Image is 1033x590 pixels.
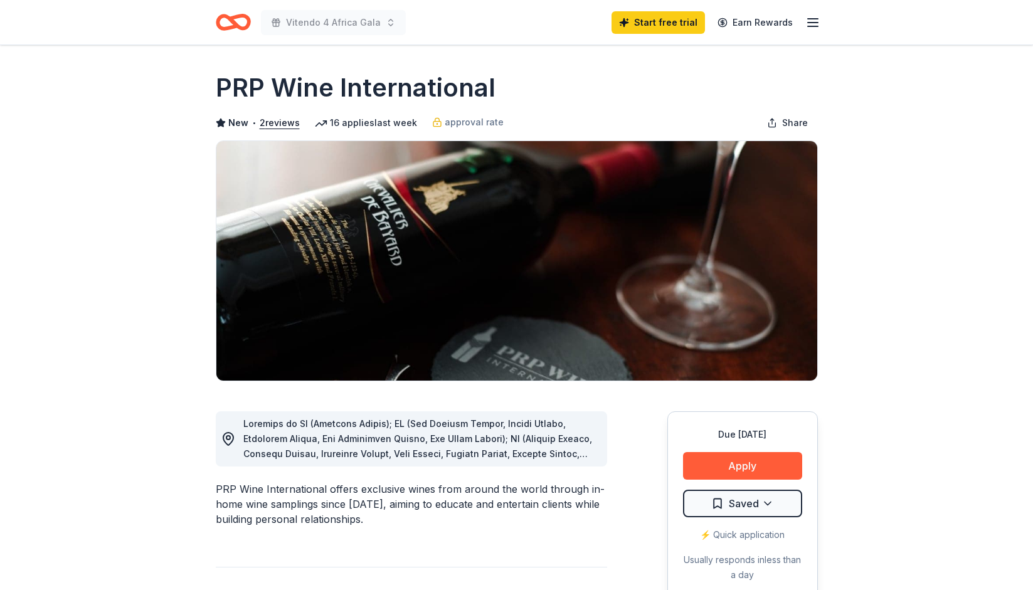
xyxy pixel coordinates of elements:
[252,118,256,128] span: •
[683,490,802,517] button: Saved
[286,15,381,30] span: Vitendo 4 Africa Gala
[445,115,504,130] span: approval rate
[757,110,818,135] button: Share
[683,527,802,542] div: ⚡️ Quick application
[432,115,504,130] a: approval rate
[683,452,802,480] button: Apply
[216,141,817,381] img: Image for PRP Wine International
[612,11,705,34] a: Start free trial
[216,482,607,527] div: PRP Wine International offers exclusive wines from around the world through in-home wine sampling...
[683,427,802,442] div: Due [DATE]
[683,552,802,582] div: Usually responds in less than a day
[216,70,495,105] h1: PRP Wine International
[729,495,759,512] span: Saved
[260,115,300,130] button: 2reviews
[782,115,808,130] span: Share
[710,11,800,34] a: Earn Rewards
[315,115,417,130] div: 16 applies last week
[228,115,248,130] span: New
[216,8,251,37] a: Home
[261,10,406,35] button: Vitendo 4 Africa Gala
